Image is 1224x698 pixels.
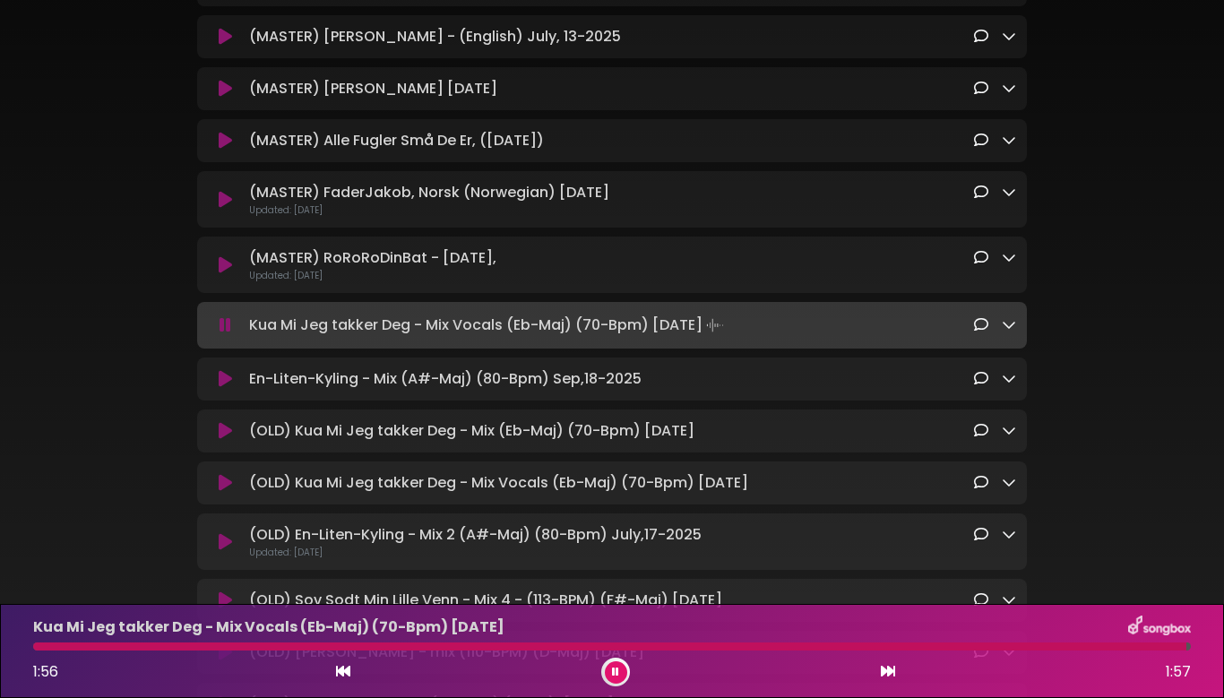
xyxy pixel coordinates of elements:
p: En-Liten-Kyling - Mix (A#-Maj) (80-Bpm) Sep,18-2025 [249,368,642,390]
p: (MASTER) FaderJakob, Norsk (Norwegian) [DATE] [249,182,609,203]
span: 1:57 [1166,661,1191,683]
img: songbox-logo-white.png [1128,616,1191,639]
p: (MASTER) RoRoRoDinBat - [DATE], [249,247,496,269]
img: waveform4.gif [703,313,728,338]
p: (MASTER) Alle Fugler Små De Er, ([DATE]) [249,130,544,151]
p: (OLD) Kua Mi Jeg takker Deg - Mix (Eb-Maj) (70-Bpm) [DATE] [249,420,694,442]
p: Kua Mi Jeg takker Deg - Mix Vocals (Eb-Maj) (70-Bpm) [DATE] [249,313,728,338]
p: (MASTER) [PERSON_NAME] [DATE] [249,78,497,99]
p: Kua Mi Jeg takker Deg - Mix Vocals (Eb-Maj) (70-Bpm) [DATE] [33,616,504,638]
p: Updated: [DATE] [249,269,1016,282]
p: (OLD) Kua Mi Jeg takker Deg - Mix Vocals (Eb-Maj) (70-Bpm) [DATE] [249,472,748,494]
span: 1:56 [33,661,58,682]
p: (MASTER) [PERSON_NAME] - (English) July, 13-2025 [249,26,621,47]
p: Updated: [DATE] [249,203,1016,217]
p: (OLD) En-Liten-Kyling - Mix 2 (A#-Maj) (80-Bpm) July,17-2025 [249,524,702,546]
p: (OLD) Sov Sodt Min Lille Venn - Mix 4 - (113-BPM) (F#-Maj) [DATE] [249,590,722,611]
p: Updated: [DATE] [249,546,1016,559]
